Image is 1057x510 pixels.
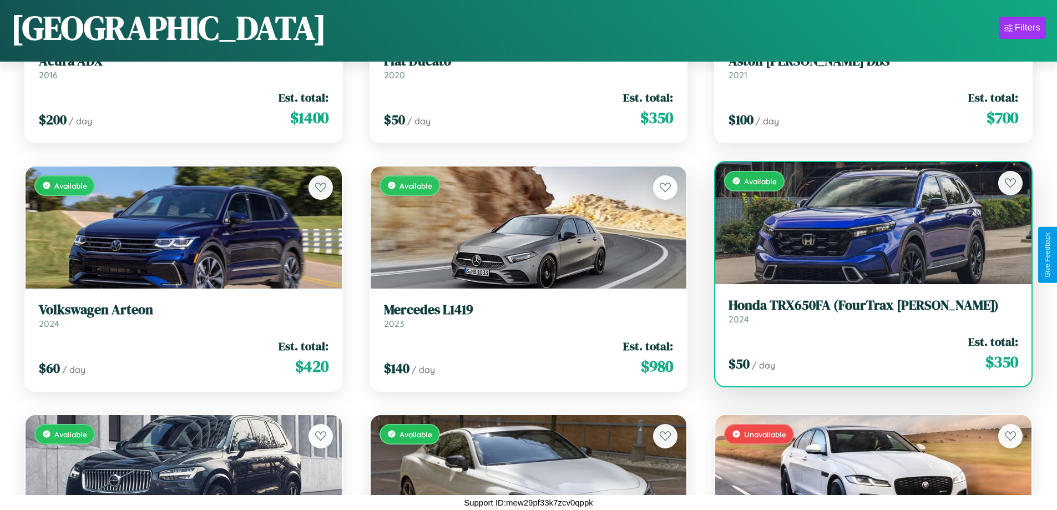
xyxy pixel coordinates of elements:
span: $ 100 [729,110,753,129]
span: Est. total: [279,89,328,105]
a: Fiat Ducato2020 [384,53,674,80]
span: $ 1400 [290,107,328,129]
span: Est. total: [968,89,1018,105]
span: Est. total: [279,338,328,354]
span: 2016 [39,69,58,80]
span: / day [69,115,92,127]
h3: Honda TRX650FA (FourTrax [PERSON_NAME]) [729,297,1018,314]
span: $ 50 [384,110,405,129]
h1: [GEOGRAPHIC_DATA] [11,5,326,51]
span: Available [54,181,87,190]
span: Available [399,181,432,190]
span: / day [756,115,779,127]
span: Available [54,430,87,439]
span: $ 420 [295,355,328,377]
span: $ 140 [384,359,409,377]
span: / day [752,360,775,371]
p: Support ID: mew29pf33k7zcv0qppk [464,495,593,510]
a: Honda TRX650FA (FourTrax [PERSON_NAME])2024 [729,297,1018,325]
h3: Acura ADX [39,53,328,69]
h3: Volkswagen Arteon [39,302,328,318]
span: / day [407,115,431,127]
span: $ 200 [39,110,67,129]
span: $ 50 [729,355,750,373]
h3: Aston [PERSON_NAME] DBS [729,53,1018,69]
a: Acura ADX2016 [39,53,328,80]
span: / day [412,364,435,375]
a: Aston [PERSON_NAME] DBS2021 [729,53,1018,80]
span: 2024 [729,314,749,325]
span: 2020 [384,69,405,80]
span: Est. total: [623,338,673,354]
span: $ 350 [985,351,1018,373]
span: 2023 [384,318,404,329]
span: 2021 [729,69,747,80]
button: Filters [999,17,1046,39]
span: Available [399,430,432,439]
div: Filters [1015,22,1040,33]
span: Unavailable [744,430,786,439]
span: 2024 [39,318,59,329]
div: Give Feedback [1044,233,1051,277]
h3: Mercedes L1419 [384,302,674,318]
span: Est. total: [968,334,1018,350]
h3: Fiat Ducato [384,53,674,69]
a: Volkswagen Arteon2024 [39,302,328,329]
span: / day [62,364,85,375]
a: Mercedes L14192023 [384,302,674,329]
span: $ 980 [641,355,673,377]
span: $ 60 [39,359,60,377]
span: Available [744,176,777,186]
span: $ 350 [640,107,673,129]
span: $ 700 [987,107,1018,129]
span: Est. total: [623,89,673,105]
